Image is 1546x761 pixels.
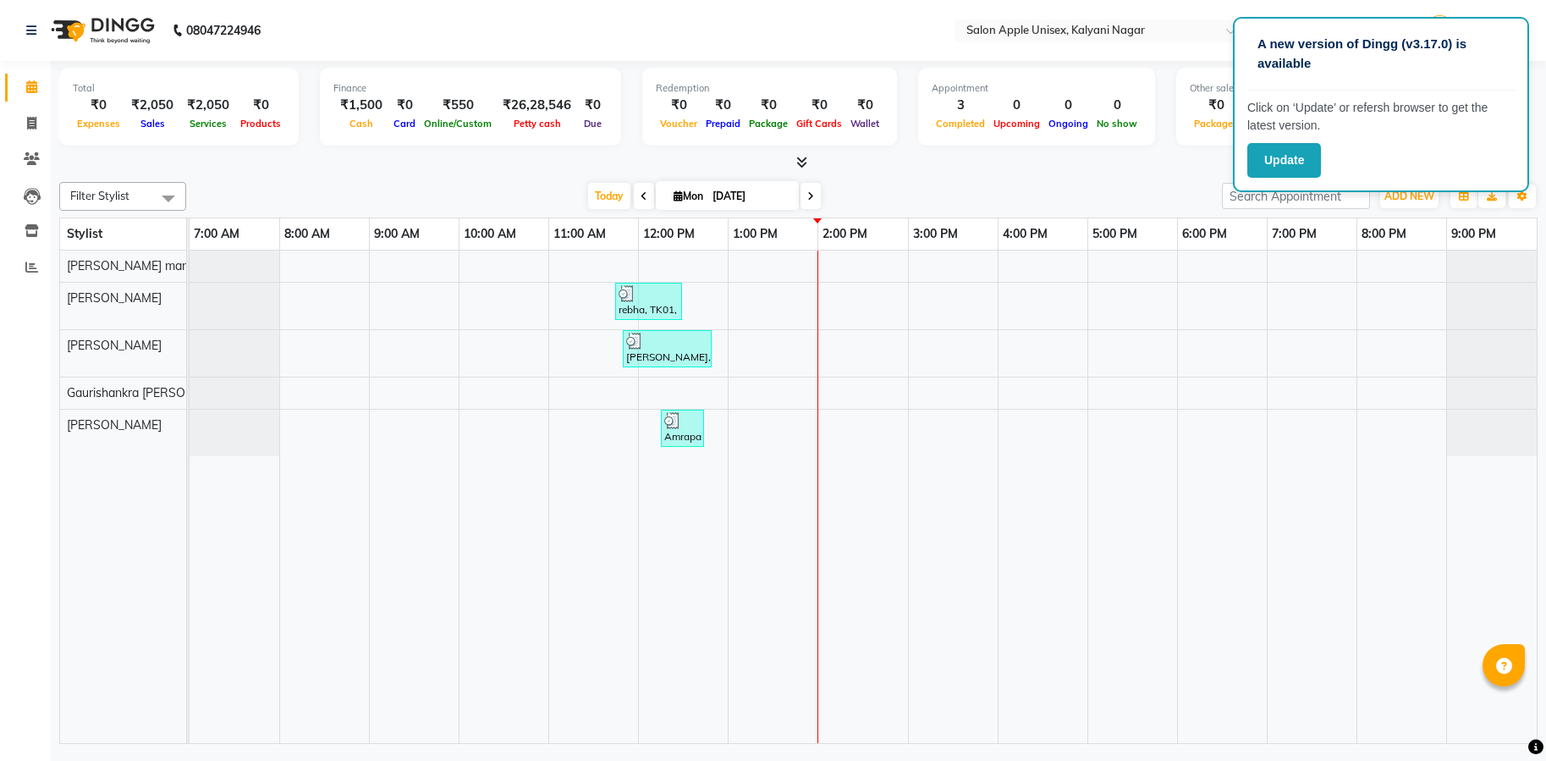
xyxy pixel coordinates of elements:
span: Cash [345,118,377,130]
span: Package [745,118,792,130]
div: ₹2,050 [180,96,236,115]
span: Gaurishankra [PERSON_NAME] [67,385,237,400]
div: ₹1,500 [333,96,389,115]
span: Online/Custom [420,118,496,130]
div: ₹2,050 [124,96,180,115]
span: Stylist [67,226,102,241]
span: Ongoing [1044,118,1092,130]
p: A new version of Dingg (v3.17.0) is available [1257,35,1505,73]
div: ₹0 [578,96,608,115]
div: ₹0 [389,96,420,115]
img: Manager [1425,15,1455,45]
span: Upcoming [989,118,1044,130]
div: ₹26,28,546 [496,96,578,115]
div: ₹0 [701,96,745,115]
a: 8:00 AM [280,222,334,246]
a: 5:00 PM [1088,222,1142,246]
a: 1:00 PM [729,222,782,246]
input: Search Appointment [1222,183,1370,209]
div: ₹0 [792,96,846,115]
div: 0 [1092,96,1142,115]
a: 8:00 PM [1357,222,1411,246]
span: Petty cash [509,118,565,130]
span: [PERSON_NAME] [67,290,162,306]
div: ₹0 [846,96,883,115]
div: [PERSON_NAME], TK03, 11:50 AM-12:50 PM, EXCLUSIVE SERVICES - Basic Makeup - [DEMOGRAPHIC_DATA] [624,333,710,365]
span: Today [588,183,630,209]
a: 7:00 AM [190,222,244,246]
span: [PERSON_NAME] [67,417,162,433]
div: ₹550 [420,96,496,115]
a: 2:00 PM [818,222,872,246]
span: Card [389,118,420,130]
a: 4:00 PM [999,222,1052,246]
a: 11:00 AM [549,222,610,246]
span: Wallet [846,118,883,130]
a: 7:00 PM [1268,222,1321,246]
div: rebha, TK01, 11:45 AM-12:30 PM, Threading - Upper lips - [DEMOGRAPHIC_DATA],Threading - Eyebrows ... [617,285,680,317]
span: Prepaid [701,118,745,130]
span: No show [1092,118,1142,130]
div: ₹0 [236,96,285,115]
div: Amrapali, TK02, 12:15 PM-12:45 PM, Hair Wash-[MEDICAL_DATA]-[DEMOGRAPHIC_DATA] [663,412,702,444]
span: [PERSON_NAME] [67,338,162,353]
span: Services [185,118,231,130]
a: 6:00 PM [1178,222,1231,246]
div: Appointment [932,81,1142,96]
span: [PERSON_NAME] manager [67,258,213,273]
div: ₹0 [1190,96,1242,115]
p: Click on ‘Update’ or refersh browser to get the latest version. [1247,99,1515,135]
span: Voucher [656,118,701,130]
span: Completed [932,118,989,130]
a: 12:00 PM [639,222,699,246]
iframe: chat widget [1475,693,1529,744]
div: Finance [333,81,608,96]
span: Mon [669,190,707,202]
span: Filter Stylist [70,189,129,202]
span: ADD NEW [1384,190,1434,202]
span: Packages [1190,118,1242,130]
div: ₹0 [73,96,124,115]
input: 2025-09-01 [707,184,792,209]
a: 3:00 PM [909,222,962,246]
img: logo [43,7,159,54]
div: 0 [1044,96,1092,115]
span: Products [236,118,285,130]
button: ADD NEW [1380,185,1439,208]
div: ₹0 [656,96,701,115]
span: Due [580,118,606,130]
b: 08047224946 [186,7,261,54]
span: Sales [136,118,169,130]
div: Total [73,81,285,96]
a: 10:00 AM [459,222,520,246]
div: 3 [932,96,989,115]
span: Gift Cards [792,118,846,130]
a: 9:00 PM [1447,222,1500,246]
div: 0 [989,96,1044,115]
a: 9:00 AM [370,222,424,246]
span: Expenses [73,118,124,130]
div: ₹0 [745,96,792,115]
div: Other sales [1190,81,1464,96]
div: Redemption [656,81,883,96]
button: Update [1247,143,1321,178]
